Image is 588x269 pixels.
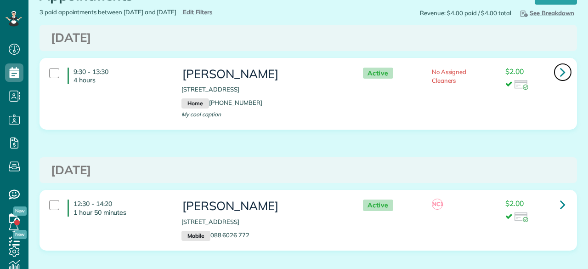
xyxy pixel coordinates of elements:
[13,206,27,216] span: New
[181,99,262,106] a: Home[PHONE_NUMBER]
[181,8,213,16] a: Edit Filters
[181,231,210,241] small: Mobile
[51,31,565,45] h3: [DATE]
[514,212,528,223] img: icon_credit_card_success-27c2c4fc500a7f1a58a13ef14842cb958d03041fefb464fd2e53c949a5770e83.png
[181,85,344,94] p: [STREET_ADDRESS]
[514,80,528,90] img: icon_credit_card_success-27c2c4fc500a7f1a58a13ef14842cb958d03041fefb464fd2e53c949a5770e83.png
[519,9,574,17] span: See Breakdown
[33,8,308,17] div: 3 paid appointments between [DATE] and [DATE]
[181,68,344,81] h3: [PERSON_NAME]
[432,199,443,210] span: NC1
[363,68,393,79] span: Active
[73,208,168,217] p: 1 hour 50 minutes
[181,111,220,118] span: My cool caption
[181,231,249,239] a: Mobile088 6026 772
[183,8,213,16] span: Edit Filters
[51,164,565,177] h3: [DATE]
[516,8,577,18] button: See Breakdown
[420,9,511,17] span: Revenue: $4.00 paid / $4.00 total
[68,200,168,216] h4: 12:30 - 14:20
[363,200,393,211] span: Active
[181,98,209,109] small: Home
[505,199,524,208] span: $2.00
[432,68,467,84] span: No Assigned Cleaners
[181,200,344,213] h3: [PERSON_NAME]
[68,68,168,84] h4: 9:30 - 13:30
[73,76,168,84] p: 4 hours
[505,67,524,76] span: $2.00
[181,217,344,226] p: [STREET_ADDRESS]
